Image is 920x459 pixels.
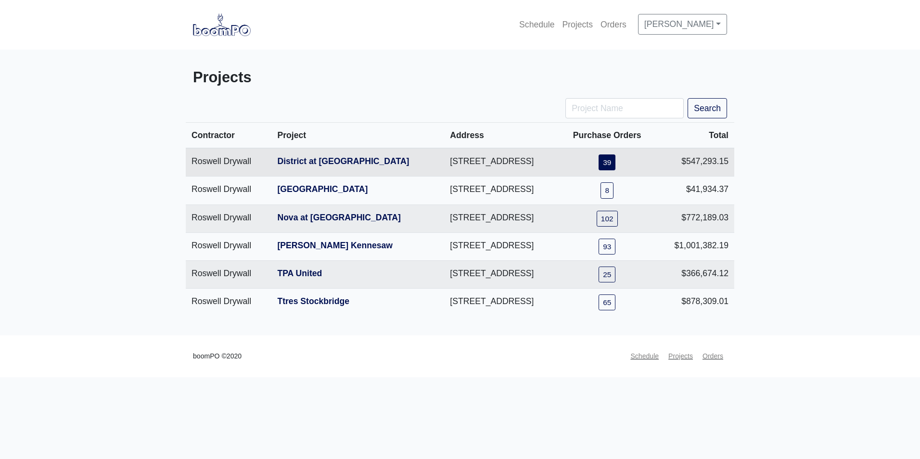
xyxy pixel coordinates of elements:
[655,232,734,260] td: $1,001,382.19
[638,14,727,34] a: [PERSON_NAME]
[626,347,663,366] a: Schedule
[444,204,559,232] td: [STREET_ADDRESS]
[277,268,322,278] a: TPA United
[515,14,558,35] a: Schedule
[655,260,734,288] td: $366,674.12
[655,177,734,204] td: $41,934.37
[597,211,618,227] a: 102
[599,239,615,255] a: 93
[186,148,271,177] td: Roswell Drywall
[186,260,271,288] td: Roswell Drywall
[186,288,271,316] td: Roswell Drywall
[193,69,453,87] h3: Projects
[655,123,734,149] th: Total
[277,296,349,306] a: Ttres Stockbridge
[444,177,559,204] td: [STREET_ADDRESS]
[599,154,615,170] a: 39
[559,123,655,149] th: Purchase Orders
[277,156,409,166] a: District at [GEOGRAPHIC_DATA]
[186,177,271,204] td: Roswell Drywall
[193,13,251,36] img: boomPO
[444,260,559,288] td: [STREET_ADDRESS]
[599,267,615,282] a: 25
[271,123,444,149] th: Project
[193,351,242,362] small: boomPO ©2020
[655,204,734,232] td: $772,189.03
[664,347,697,366] a: Projects
[277,213,400,222] a: Nova at [GEOGRAPHIC_DATA]
[699,347,727,366] a: Orders
[565,98,684,118] input: Project Name
[597,14,630,35] a: Orders
[186,123,271,149] th: Contractor
[444,232,559,260] td: [STREET_ADDRESS]
[599,294,615,310] a: 65
[186,204,271,232] td: Roswell Drywall
[655,148,734,177] td: $547,293.15
[444,288,559,316] td: [STREET_ADDRESS]
[601,182,613,198] a: 8
[444,123,559,149] th: Address
[688,98,727,118] button: Search
[444,148,559,177] td: [STREET_ADDRESS]
[186,232,271,260] td: Roswell Drywall
[655,288,734,316] td: $878,309.01
[277,184,368,194] a: [GEOGRAPHIC_DATA]
[558,14,597,35] a: Projects
[277,241,393,250] a: [PERSON_NAME] Kennesaw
